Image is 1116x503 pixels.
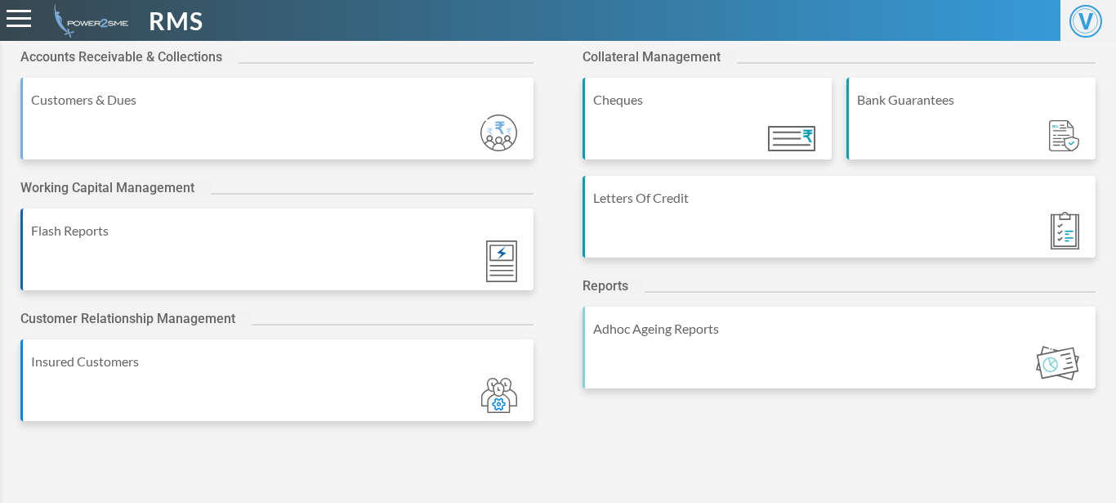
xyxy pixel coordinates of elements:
[20,311,252,326] h2: Customer Relationship Management
[1036,346,1079,380] img: Module_ic
[768,126,815,151] img: Module_ic
[20,49,239,65] h2: Accounts Receivable & Collections
[593,188,1087,208] div: Letters Of Credit
[857,90,1087,110] div: Bank Guarantees
[1049,120,1079,152] img: Module_ic
[31,90,525,110] div: Customers & Dues
[583,278,645,294] h2: Reports
[20,209,533,307] a: Flash Reports Module_ic
[31,221,525,240] div: Flash Reports
[583,176,1096,274] a: Letters Of Credit Module_ic
[846,78,1096,176] a: Bank Guarantees Module_ic
[480,115,517,151] img: Module_ic
[47,4,128,38] img: admin
[31,352,525,371] div: Insured Customers
[149,2,203,39] span: RMS
[20,180,211,195] h2: Working Capital Management
[20,78,533,176] a: Customers & Dues Module_ic
[1051,212,1079,249] img: Module_ic
[583,78,832,176] a: Cheques Module_ic
[583,307,1096,405] a: Adhoc Ageing Reports Module_ic
[583,49,737,65] h2: Collateral Management
[593,90,824,110] div: Cheques
[20,339,533,438] a: Insured Customers Module_ic
[486,240,517,282] img: Module_ic
[1069,5,1102,38] span: V
[481,378,517,413] img: Module_ic
[593,319,1087,339] div: Adhoc Ageing Reports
